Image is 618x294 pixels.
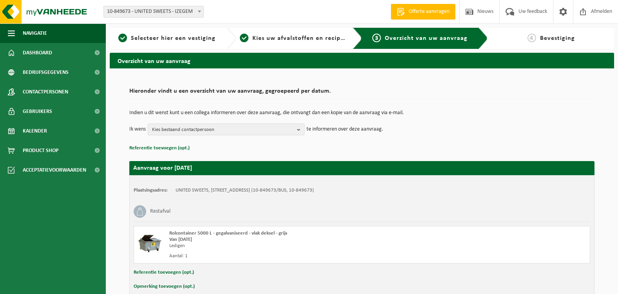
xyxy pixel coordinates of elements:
a: 1Selecteer hier een vestiging [114,34,220,43]
p: te informeren over deze aanvraag. [306,124,383,135]
span: Kies uw afvalstoffen en recipiënten [252,35,360,41]
td: UNITED SWEETS, [STREET_ADDRESS] (10-849673/BUS, 10-849673) [176,187,314,194]
p: Ik wens [129,124,146,135]
button: Kies bestaand contactpersoon [148,124,304,135]
span: Gebruikers [23,102,52,121]
button: Referentie toevoegen (opt.) [134,267,194,278]
a: Offerte aanvragen [391,4,455,20]
a: 2Kies uw afvalstoffen en recipiënten [240,34,346,43]
span: Selecteer hier een vestiging [131,35,216,41]
img: WB-5000-GAL-GY-01.png [138,230,161,254]
span: Navigatie [23,23,47,43]
span: Overzicht van uw aanvraag [385,35,468,41]
button: Opmerking toevoegen (opt.) [134,281,195,292]
span: Contactpersonen [23,82,68,102]
span: Offerte aanvragen [407,8,451,16]
span: Kalender [23,121,47,141]
span: 4 [527,34,536,42]
h2: Hieronder vindt u een overzicht van uw aanvraag, gegroepeerd per datum. [129,88,594,99]
span: Rolcontainer 5000 L - gegalvaniseerd - vlak deksel - grijs [169,231,287,236]
strong: Aanvraag voor [DATE] [133,165,192,171]
div: Ledigen [169,243,393,249]
span: Bedrijfsgegevens [23,63,69,82]
span: Dashboard [23,43,52,63]
strong: Plaatsingsadres: [134,188,168,193]
span: 1 [118,34,127,42]
h2: Overzicht van uw aanvraag [110,53,614,68]
p: Indien u dit wenst kunt u een collega informeren over deze aanvraag, die ontvangt dan een kopie v... [129,110,594,116]
span: Acceptatievoorwaarden [23,160,86,180]
span: Bevestiging [540,35,575,41]
div: Aantal: 1 [169,253,393,259]
h3: Restafval [150,205,170,218]
span: 2 [240,34,248,42]
span: 3 [372,34,381,42]
span: 10-849673 - UNITED SWEETS - IZEGEM [104,6,203,17]
button: Referentie toevoegen (opt.) [129,143,190,153]
span: Kies bestaand contactpersoon [152,124,294,136]
span: Product Shop [23,141,58,160]
span: 10-849673 - UNITED SWEETS - IZEGEM [103,6,204,18]
strong: Van [DATE] [169,237,192,242]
